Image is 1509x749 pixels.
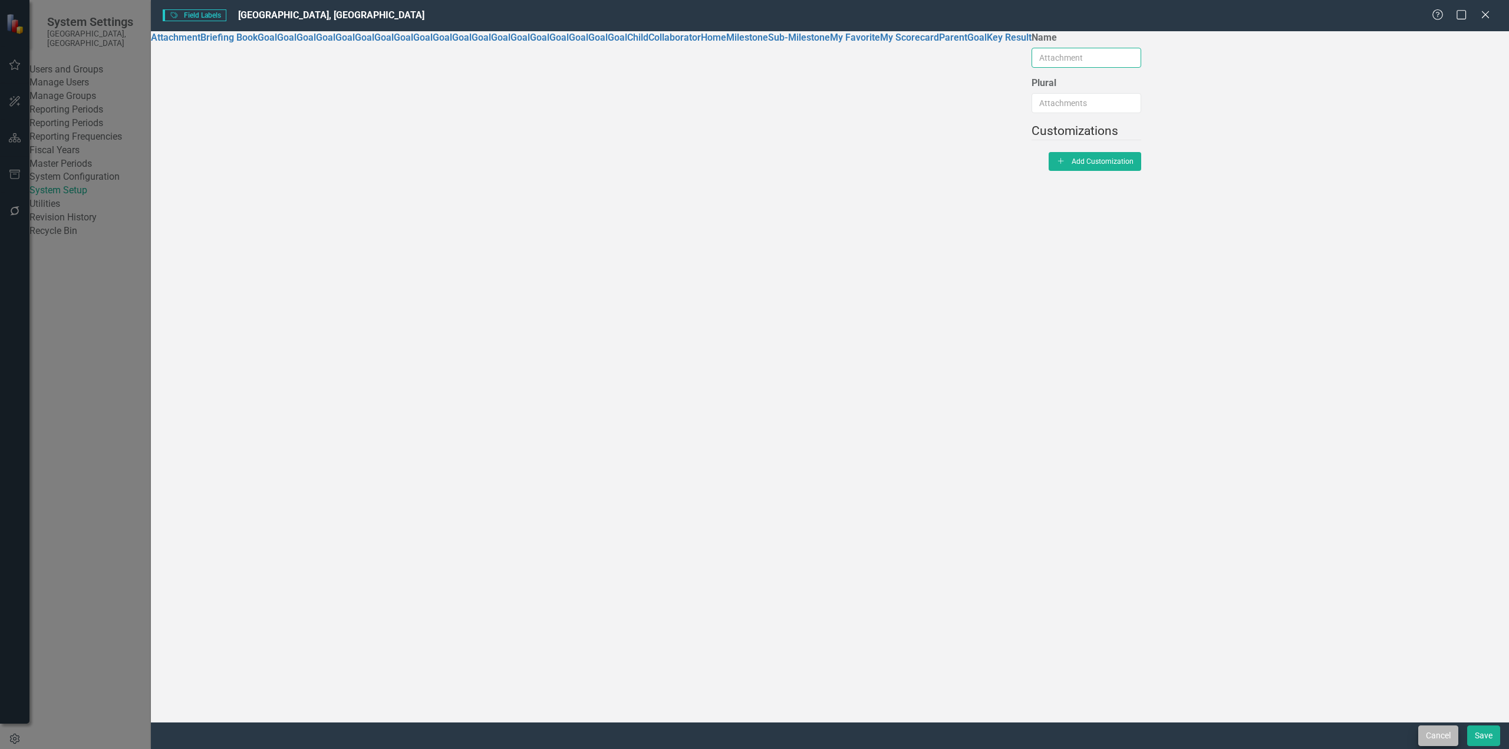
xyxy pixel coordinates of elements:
[394,32,413,43] a: Goal
[258,32,277,43] a: Goal
[530,32,549,43] a: Goal
[472,32,491,43] a: Goal
[627,32,648,43] a: Child
[316,32,335,43] a: Goal
[1032,93,1141,113] input: Attachments
[987,32,1032,43] a: Key Result
[238,9,424,21] span: [GEOGRAPHIC_DATA], [GEOGRAPHIC_DATA]
[830,32,880,43] a: My Favorite
[1032,122,1141,140] legend: Customizations
[452,32,472,43] a: Goal
[967,32,987,43] a: Goal
[1032,31,1141,45] label: Name
[1467,725,1500,746] button: Save
[433,32,452,43] a: Goal
[880,32,939,43] a: My Scorecard
[726,32,768,43] a: Milestone
[1418,725,1458,746] button: Cancel
[608,32,627,43] a: Goal
[569,32,588,43] a: Goal
[296,32,316,43] a: Goal
[355,32,374,43] a: Goal
[200,32,258,43] a: Briefing Book
[335,32,355,43] a: Goal
[1032,77,1141,90] label: Plural
[163,9,226,21] span: Field Labels
[374,32,394,43] a: Goal
[768,32,830,43] a: Sub-Milestone
[588,32,608,43] a: Goal
[413,32,433,43] a: Goal
[648,32,701,43] a: Collaborator
[939,32,967,43] a: Parent
[151,32,200,43] a: Attachment
[1049,152,1141,171] button: Add Customization
[549,32,569,43] a: Goal
[491,32,510,43] a: Goal
[1032,48,1141,68] input: Attachment
[701,32,726,43] a: Home
[510,32,530,43] a: Goal
[277,32,296,43] a: Goal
